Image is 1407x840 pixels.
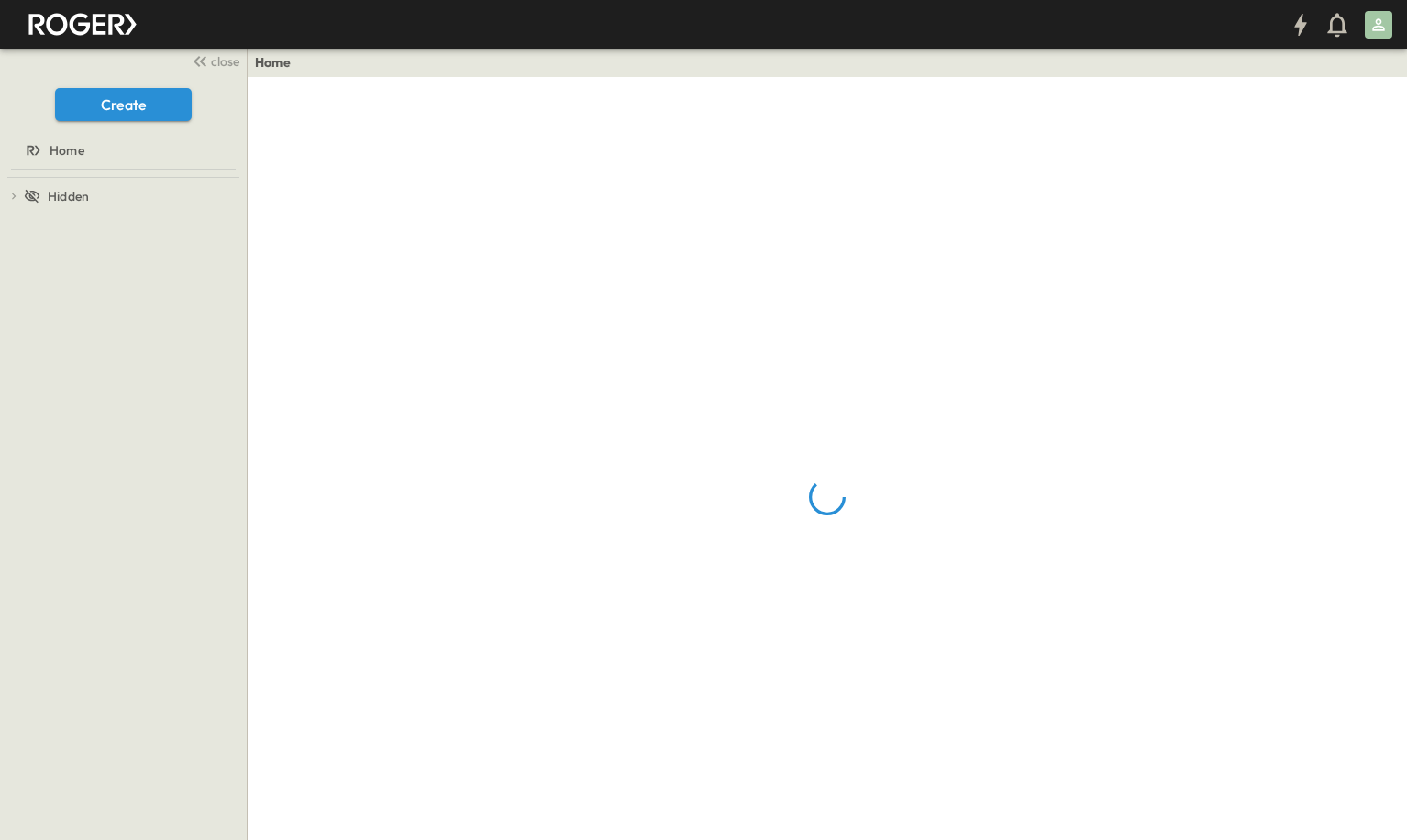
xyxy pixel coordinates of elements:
a: Home [4,138,239,163]
span: close [211,52,239,71]
a: Home [255,53,291,72]
button: close [184,48,243,73]
span: Hidden [48,187,89,205]
nav: breadcrumbs [255,53,302,72]
span: Home [50,141,84,160]
button: Create [55,88,192,121]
